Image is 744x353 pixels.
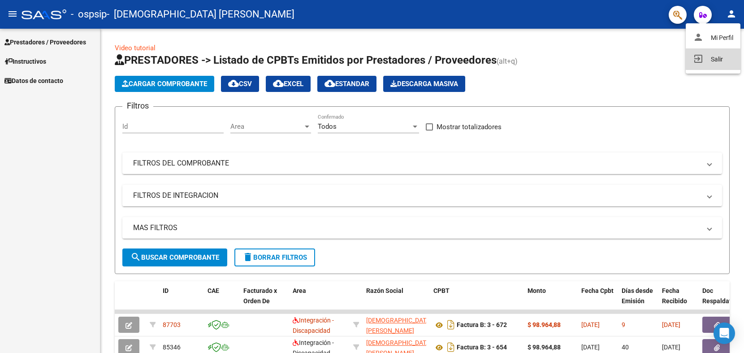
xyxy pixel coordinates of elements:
[228,78,239,89] mat-icon: cloud_download
[130,252,141,262] mat-icon: search
[457,322,507,329] strong: Factura B: 3 - 672
[243,287,277,305] span: Facturado x Orden De
[528,287,546,294] span: Monto
[4,57,46,66] span: Instructivos
[622,321,625,328] span: 9
[457,344,507,351] strong: Factura B: 3 - 654
[234,248,315,266] button: Borrar Filtros
[318,122,337,131] span: Todos
[7,9,18,19] mat-icon: menu
[163,287,169,294] span: ID
[383,76,465,92] button: Descarga Masiva
[266,76,311,92] button: EXCEL
[230,122,303,131] span: Area
[122,80,207,88] span: Cargar Comprobante
[208,287,219,294] span: CAE
[578,281,618,321] datatable-header-cell: Fecha Cpbt
[122,185,722,206] mat-expansion-panel-header: FILTROS DE INTEGRACION
[4,76,63,86] span: Datos de contacto
[581,321,600,328] span: [DATE]
[445,318,457,332] i: Descargar documento
[122,248,227,266] button: Buscar Comprobante
[383,76,465,92] app-download-masive: Descarga masiva de comprobantes (adjuntos)
[107,4,294,24] span: - [DEMOGRAPHIC_DATA] [PERSON_NAME]
[366,287,403,294] span: Razón Social
[293,317,334,334] span: Integración - Discapacidad
[714,322,735,344] div: Open Intercom Messenger
[133,158,701,168] mat-panel-title: FILTROS DEL COMPROBANTE
[122,217,722,239] mat-expansion-panel-header: MAS FILTROS
[324,78,335,89] mat-icon: cloud_download
[726,9,737,19] mat-icon: person
[366,317,432,334] span: [DEMOGRAPHIC_DATA] [PERSON_NAME]
[289,281,350,321] datatable-header-cell: Area
[115,44,156,52] a: Video tutorial
[130,253,219,261] span: Buscar Comprobante
[366,315,426,334] div: 27388241778
[115,54,497,66] span: PRESTADORES -> Listado de CPBTs Emitidos por Prestadores / Proveedores
[317,76,376,92] button: Estandar
[163,344,181,351] span: 85346
[240,281,289,321] datatable-header-cell: Facturado x Orden De
[528,321,561,328] strong: $ 98.964,88
[242,252,253,262] mat-icon: delete
[390,80,458,88] span: Descarga Masiva
[163,321,181,328] span: 87703
[528,344,561,351] strong: $ 98.964,88
[133,191,701,200] mat-panel-title: FILTROS DE INTEGRACION
[122,153,722,174] mat-expansion-panel-header: FILTROS DEL COMPROBANTE
[497,57,518,65] span: (alt+q)
[159,281,204,321] datatable-header-cell: ID
[324,80,369,88] span: Estandar
[363,281,430,321] datatable-header-cell: Razón Social
[133,223,701,233] mat-panel-title: MAS FILTROS
[662,287,687,305] span: Fecha Recibido
[662,344,680,351] span: [DATE]
[228,80,252,88] span: CSV
[581,287,614,294] span: Fecha Cpbt
[71,4,107,24] span: - ospsip
[437,122,502,132] span: Mostrar totalizadores
[524,281,578,321] datatable-header-cell: Monto
[115,76,214,92] button: Cargar Comprobante
[221,76,259,92] button: CSV
[122,100,153,112] h3: Filtros
[204,281,240,321] datatable-header-cell: CAE
[618,281,658,321] datatable-header-cell: Días desde Emisión
[622,344,629,351] span: 40
[581,344,600,351] span: [DATE]
[273,80,303,88] span: EXCEL
[293,287,306,294] span: Area
[662,321,680,328] span: [DATE]
[702,287,743,305] span: Doc Respaldatoria
[273,78,284,89] mat-icon: cloud_download
[658,281,699,321] datatable-header-cell: Fecha Recibido
[242,253,307,261] span: Borrar Filtros
[622,287,653,305] span: Días desde Emisión
[430,281,524,321] datatable-header-cell: CPBT
[433,287,450,294] span: CPBT
[4,37,86,47] span: Prestadores / Proveedores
